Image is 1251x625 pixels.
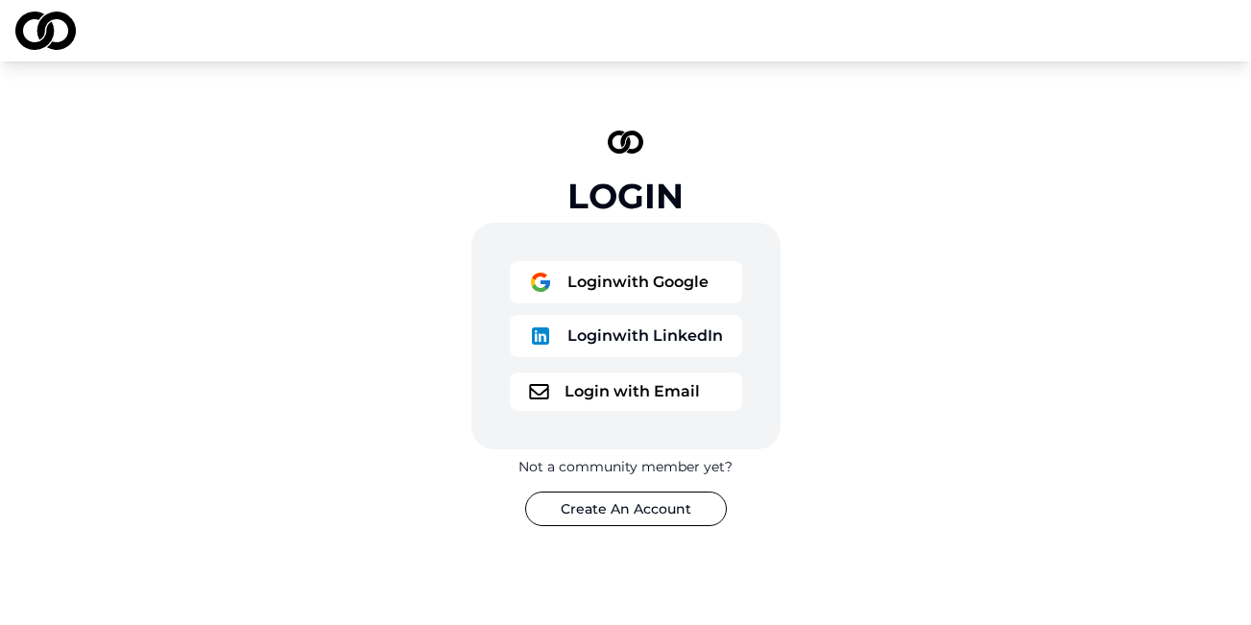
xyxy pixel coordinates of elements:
button: logoLoginwith LinkedIn [510,315,742,357]
img: logo [529,384,549,399]
div: Login [567,177,684,215]
button: logoLoginwith Google [510,261,742,303]
button: Create An Account [525,492,727,526]
img: logo [529,325,552,348]
img: logo [15,12,76,50]
img: logo [608,131,644,154]
img: logo [529,271,552,294]
div: Not a community member yet? [518,457,733,476]
button: logoLogin with Email [510,373,742,411]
